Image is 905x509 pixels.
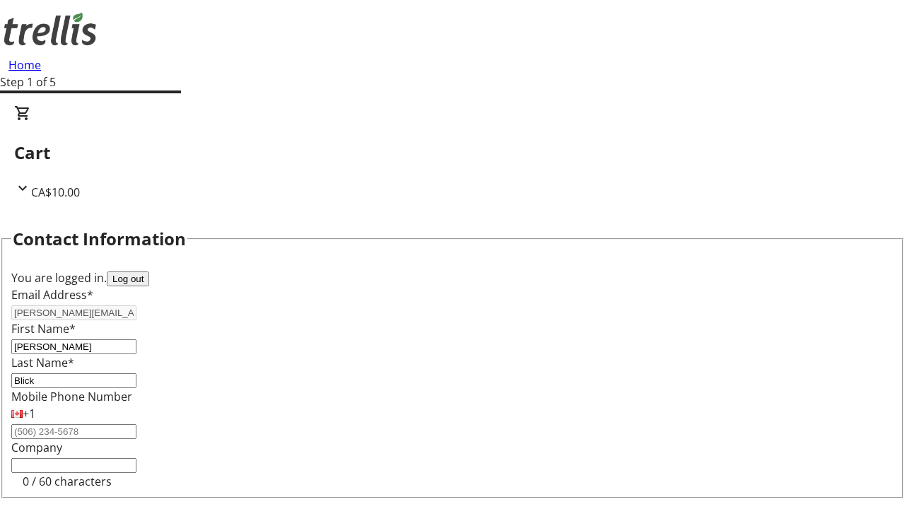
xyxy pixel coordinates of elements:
button: Log out [107,271,149,286]
div: You are logged in. [11,269,894,286]
input: (506) 234-5678 [11,424,136,439]
label: Last Name* [11,355,74,370]
label: Mobile Phone Number [11,389,132,404]
h2: Cart [14,140,891,165]
label: Company [11,440,62,455]
label: Email Address* [11,287,93,303]
span: CA$10.00 [31,185,80,200]
div: CartCA$10.00 [14,105,891,201]
h2: Contact Information [13,226,186,252]
label: First Name* [11,321,76,337]
tr-character-limit: 0 / 60 characters [23,474,112,489]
